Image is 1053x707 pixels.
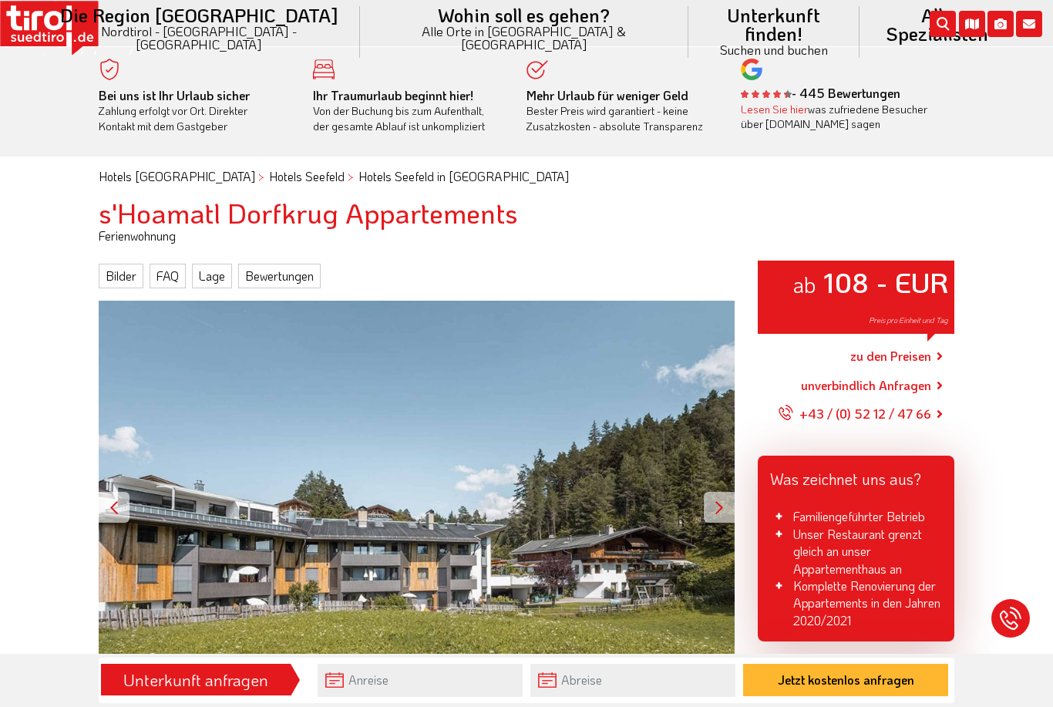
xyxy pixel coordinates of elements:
[741,102,808,116] a: Lesen Sie hier
[87,227,966,244] div: Ferienwohnung
[741,85,900,101] b: - 445 Bewertungen
[192,264,232,288] a: Lage
[378,25,670,51] small: Alle Orte in [GEOGRAPHIC_DATA] & [GEOGRAPHIC_DATA]
[269,168,345,184] a: Hotels Seefeld
[526,88,718,134] div: Bester Preis wird garantiert - keine Zusatzkosten - absolute Transparenz
[959,11,985,37] i: Karte öffnen
[106,667,286,693] div: Unterkunft anfragen
[741,102,932,132] div: was zufriedene Besucher über [DOMAIN_NAME] sagen
[99,168,255,184] a: Hotels [GEOGRAPHIC_DATA]
[743,664,948,696] button: Jetzt kostenlos anfragen
[1016,11,1042,37] i: Kontakt
[770,577,942,629] li: Komplette Renovierung der Appartements in den Jahren 2020/2021
[358,168,569,184] a: Hotels Seefeld in [GEOGRAPHIC_DATA]
[770,526,942,577] li: Unser Restaurant grenzt gleich an unser Appartementhaus an
[792,270,816,298] small: ab
[99,264,143,288] a: Bilder
[99,87,250,103] b: Bei uns ist Ihr Urlaub sicher
[987,11,1014,37] i: Fotogalerie
[823,264,948,300] strong: 108 - EUR
[238,264,321,288] a: Bewertungen
[869,315,948,325] span: Preis pro Einheit und Tag
[57,25,341,51] small: Nordtirol - [GEOGRAPHIC_DATA] - [GEOGRAPHIC_DATA]
[313,88,504,134] div: Von der Buchung bis zum Aufenthalt, der gesamte Ablauf ist unkompliziert
[770,508,942,525] li: Familiengeführter Betrieb
[526,87,688,103] b: Mehr Urlaub für weniger Geld
[850,337,931,375] a: zu den Preisen
[99,88,290,134] div: Zahlung erfolgt vor Ort. Direkter Kontakt mit dem Gastgeber
[99,197,954,228] h1: s'Hoamatl Dorfkrug Appartements
[150,264,186,288] a: FAQ
[318,664,523,697] input: Anreise
[313,87,473,103] b: Ihr Traumurlaub beginnt hier!
[801,376,931,395] a: unverbindlich Anfragen
[778,395,931,433] a: +43 / (0) 52 12 / 47 66
[758,456,954,496] div: Was zeichnet uns aus?
[707,43,841,56] small: Suchen und buchen
[530,664,735,697] input: Abreise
